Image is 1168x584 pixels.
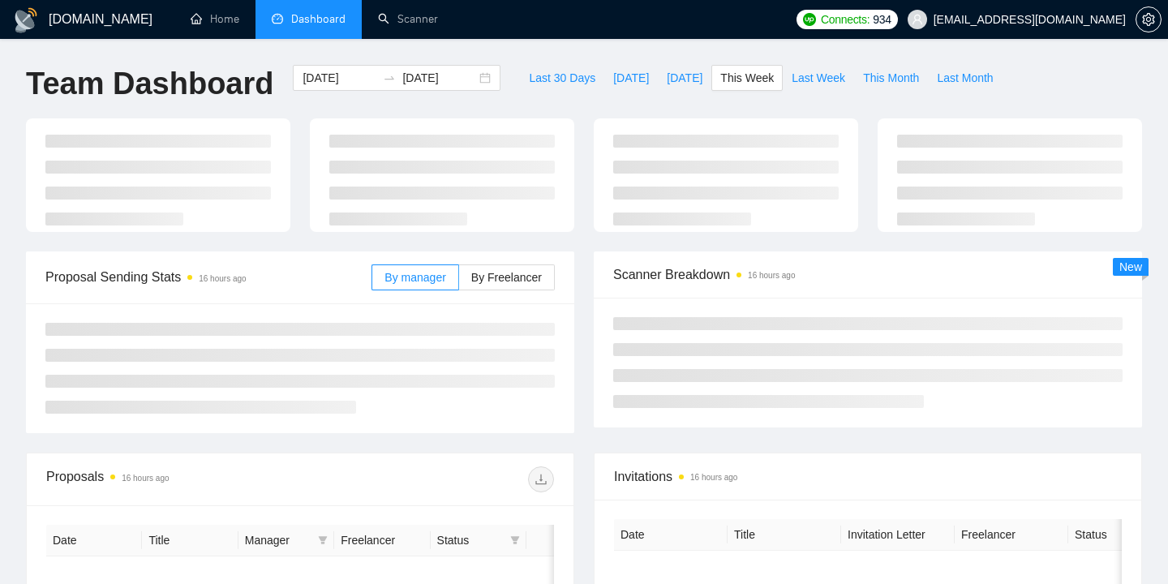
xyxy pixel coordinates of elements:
[1136,13,1162,26] a: setting
[604,65,658,91] button: [DATE]
[613,69,649,87] span: [DATE]
[841,519,955,551] th: Invitation Letter
[614,519,728,551] th: Date
[863,69,919,87] span: This Month
[803,13,816,26] img: upwork-logo.png
[471,271,542,284] span: By Freelancer
[26,65,273,103] h1: Team Dashboard
[821,11,870,28] span: Connects:
[13,7,39,33] img: logo
[928,65,1002,91] button: Last Month
[191,12,239,26] a: homeHome
[245,531,311,549] span: Manager
[510,535,520,545] span: filter
[199,274,246,283] time: 16 hours ago
[142,525,238,556] th: Title
[529,69,595,87] span: Last 30 Days
[613,264,1123,285] span: Scanner Breakdown
[520,65,604,91] button: Last 30 Days
[937,69,993,87] span: Last Month
[384,271,445,284] span: By manager
[728,519,841,551] th: Title
[291,12,346,26] span: Dashboard
[383,71,396,84] span: swap-right
[383,71,396,84] span: to
[334,525,430,556] th: Freelancer
[45,267,371,287] span: Proposal Sending Stats
[1136,13,1161,26] span: setting
[711,65,783,91] button: This Week
[873,11,891,28] span: 934
[238,525,334,556] th: Manager
[1136,6,1162,32] button: setting
[318,535,328,545] span: filter
[792,69,845,87] span: Last Week
[614,466,1122,487] span: Invitations
[783,65,854,91] button: Last Week
[272,13,283,24] span: dashboard
[122,474,169,483] time: 16 hours ago
[690,473,737,482] time: 16 hours ago
[748,271,795,280] time: 16 hours ago
[854,65,928,91] button: This Month
[658,65,711,91] button: [DATE]
[303,69,376,87] input: Start date
[955,519,1068,551] th: Freelancer
[507,528,523,552] span: filter
[437,531,504,549] span: Status
[46,525,142,556] th: Date
[1119,260,1142,273] span: New
[667,69,702,87] span: [DATE]
[720,69,774,87] span: This Week
[402,69,476,87] input: End date
[315,528,331,552] span: filter
[378,12,438,26] a: searchScanner
[912,14,923,25] span: user
[46,466,300,492] div: Proposals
